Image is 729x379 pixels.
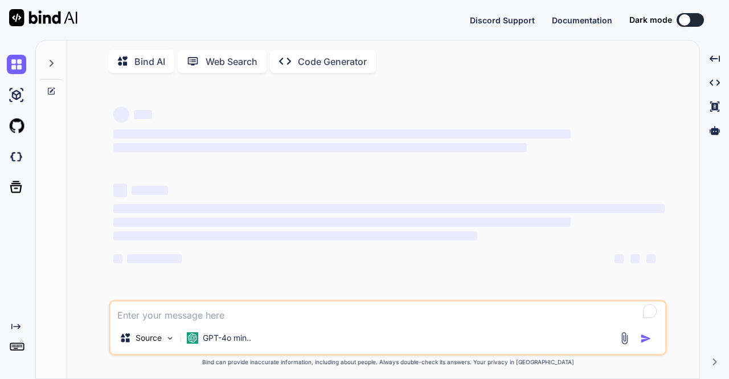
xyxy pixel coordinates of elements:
textarea: To enrich screen reader interactions, please activate Accessibility in Grammarly extension settings [110,301,665,322]
img: githubLight [7,116,26,136]
img: Pick Models [165,333,175,343]
span: ‌ [113,107,129,123]
img: chat [7,55,26,74]
span: Documentation [552,15,612,25]
span: ‌ [630,254,640,263]
p: Source [136,332,162,344]
button: Documentation [552,14,612,26]
span: ‌ [113,231,477,241]
span: ‌ [132,186,168,195]
span: ‌ [113,254,122,263]
span: ‌ [127,254,182,263]
span: ‌ [134,110,152,119]
img: attachment [618,332,631,345]
span: Discord Support [470,15,535,25]
img: GPT-4o mini [187,332,198,344]
span: ‌ [113,218,571,227]
p: Code Generator [298,55,367,68]
img: Bind AI [9,9,77,26]
button: Discord Support [470,14,535,26]
img: icon [640,333,652,344]
p: Web Search [206,55,257,68]
span: Dark mode [629,14,672,26]
span: ‌ [113,143,527,152]
span: ‌ [646,254,656,263]
img: ai-studio [7,85,26,105]
p: Bind can provide inaccurate information, including about people. Always double-check its answers.... [109,358,667,366]
p: GPT-4o min.. [203,332,251,344]
span: ‌ [113,184,127,197]
span: ‌ [615,254,624,263]
p: Bind AI [134,55,165,68]
span: ‌ [113,129,571,138]
img: darkCloudIdeIcon [7,147,26,166]
span: ‌ [113,204,665,213]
